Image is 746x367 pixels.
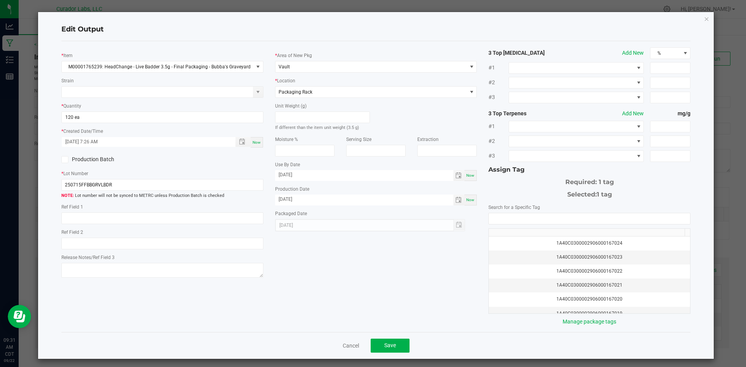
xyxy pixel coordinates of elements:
[61,77,74,84] label: Strain
[275,170,453,180] input: Date
[650,48,680,59] span: %
[61,193,263,199] span: Lot number will not be synced to METRC unless Production Batch is checked
[384,342,396,348] span: Save
[488,110,569,118] strong: 3 Top Terpenes
[493,282,685,289] div: 1A40C0300002906000167021
[453,195,465,205] span: Toggle calendar
[275,125,359,130] small: If different than the item unit weight (3.5 g)
[346,136,371,143] label: Serving Size
[253,140,261,144] span: Now
[493,296,685,303] div: 1A40C0300002906000167020
[61,254,115,261] label: Release Notes/Ref Field 3
[279,64,290,70] span: Vault
[509,150,644,162] span: NO DATA FOUND
[488,165,690,174] div: Assign Tag
[275,103,307,110] label: Unit Weight (g)
[493,240,685,247] div: 1A40C0300002906000167024
[63,103,81,110] label: Quantity
[488,49,569,57] strong: 3 Top [MEDICAL_DATA]
[279,89,312,95] span: Packaging Rack
[61,61,263,73] span: NO DATA FOUND
[622,49,644,57] button: Add New
[488,137,509,145] span: #2
[509,136,644,147] span: NO DATA FOUND
[493,310,685,317] div: 1A40C0300002906000167019
[275,186,309,193] label: Production Date
[417,136,439,143] label: Extraction
[61,155,157,163] label: Production Batch
[488,204,540,211] label: Search for a Specific Tag
[8,305,31,328] iframe: Resource center
[453,170,465,181] span: Toggle calendar
[371,339,410,353] button: Save
[489,213,690,224] input: NO DATA FOUND
[62,61,253,72] span: M00001765239: HeadChange - Live Badder 3.5g - Final Packaging - Bubba's Graveyard
[275,195,453,204] input: Date
[62,137,227,147] input: Created Datetime
[466,198,474,202] span: Now
[488,187,690,199] div: Selected:
[466,173,474,177] span: Now
[275,210,307,217] label: Packaged Date
[61,229,83,236] label: Ref Field 2
[493,268,685,275] div: 1A40C0300002906000167022
[61,24,691,35] h4: Edit Output
[343,342,359,350] a: Cancel
[488,93,509,101] span: #3
[622,110,644,118] button: Add New
[275,136,298,143] label: Moisture %
[493,254,685,261] div: 1A40C0300002906000167023
[63,170,88,177] label: Lot Number
[277,52,312,59] label: Area of New Pkg
[61,204,83,210] label: Ref Field 1
[597,191,612,198] span: 1 tag
[488,174,690,187] div: Required: 1 tag
[63,52,73,59] label: Item
[488,152,509,160] span: #3
[509,121,644,132] span: NO DATA FOUND
[563,318,616,325] a: Manage package tags
[275,161,300,168] label: Use By Date
[277,77,295,84] label: Location
[235,137,251,147] span: Toggle popup
[650,110,690,118] strong: mg/g
[488,78,509,87] span: #2
[63,128,103,135] label: Created Date/Time
[488,64,509,72] span: #1
[488,122,509,130] span: #1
